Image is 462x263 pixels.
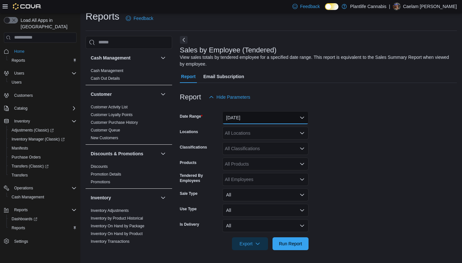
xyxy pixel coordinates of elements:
a: Settings [12,238,31,245]
input: Dark Mode [325,3,338,10]
a: Discounts [91,164,108,169]
button: Catalog [12,104,30,112]
button: Inventory [159,194,167,202]
span: Cash Management [12,195,44,200]
span: Users [12,80,22,85]
a: Inventory by Product Historical [91,216,143,221]
button: Customer [91,91,158,97]
span: Inventory [12,117,77,125]
span: Settings [14,239,28,244]
span: Transfers [12,173,28,178]
button: Open list of options [300,161,305,167]
button: Cash Management [91,55,158,61]
span: Inventory Manager (Classic) [9,135,77,143]
span: Transfers (Classic) [9,162,77,170]
span: Home [12,47,77,55]
label: Classifications [180,145,207,150]
button: Reports [12,206,30,214]
a: Inventory Adjustments [91,208,129,213]
span: Export [236,237,264,250]
a: Feedback [123,12,156,25]
a: Adjustments (Classic) [6,126,79,135]
span: Promotion Details [91,172,121,177]
span: Reports [12,58,25,63]
h3: Inventory [91,195,111,201]
button: Customer [159,90,167,98]
button: [DATE] [222,111,309,124]
span: Run Report [279,240,302,247]
span: Promotions [91,179,110,185]
button: Open list of options [300,131,305,136]
a: Customer Queue [91,128,120,132]
button: Operations [12,184,36,192]
a: Promotions [91,180,110,184]
a: Reports [9,224,28,232]
label: Is Delivery [180,222,199,227]
a: Inventory On Hand by Product [91,231,143,236]
a: Customer Purchase History [91,120,138,125]
button: Inventory [91,195,158,201]
span: Purchase Orders [9,153,77,161]
button: Next [180,36,188,44]
button: Users [12,69,27,77]
span: Transfers [9,171,77,179]
label: Date Range [180,114,203,119]
button: Discounts & Promotions [159,150,167,158]
a: Transfers (Classic) [6,162,79,171]
h1: Reports [86,10,119,23]
a: Customers [12,92,35,99]
span: Inventory On Hand by Package [91,223,144,229]
button: Customers [1,91,79,100]
a: Inventory Manager (Classic) [6,135,79,144]
button: Open list of options [300,177,305,182]
span: Inventory Manager (Classic) [12,137,65,142]
button: Users [6,78,79,87]
span: Users [14,71,24,76]
span: Cash Management [91,68,123,73]
button: Home [1,47,79,56]
button: Inventory [12,117,32,125]
button: Export [232,237,268,250]
button: Cash Management [6,193,79,202]
a: Reports [9,57,28,64]
h3: Customer [91,91,112,97]
span: Operations [12,184,77,192]
span: Catalog [14,106,27,111]
span: Reports [12,225,25,231]
span: Users [9,78,77,86]
a: Purchase Orders [9,153,43,161]
span: Inventory [14,119,30,124]
div: Discounts & Promotions [86,163,172,188]
a: New Customers [91,136,118,140]
button: Catalog [1,104,79,113]
span: Customers [12,91,77,99]
p: Caelam [PERSON_NAME] [403,3,457,10]
img: Cova [13,3,42,10]
a: Inventory Transactions [91,239,130,244]
button: Users [1,69,79,78]
a: Transfers (Classic) [9,162,51,170]
a: Cash Management [9,193,47,201]
span: Dashboards [12,216,37,222]
a: Home [12,48,27,55]
button: Discounts & Promotions [91,150,158,157]
div: View sales totals by tendered employee for a specified date range. This report is equivalent to t... [180,54,454,68]
button: Hide Parameters [206,91,253,104]
span: Transfers (Classic) [12,164,49,169]
div: Customer [86,103,172,144]
span: Reports [12,206,77,214]
a: Inventory On Hand by Package [91,224,144,228]
a: Manifests [9,144,31,152]
span: Adjustments (Classic) [9,126,77,134]
span: Manifests [12,146,28,151]
label: Use Type [180,206,197,212]
span: Dashboards [9,215,77,223]
span: Reports [9,57,77,64]
a: Customer Activity List [91,105,128,109]
p: | [389,3,390,10]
